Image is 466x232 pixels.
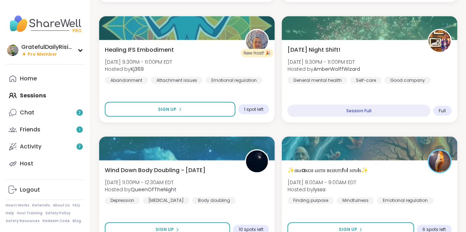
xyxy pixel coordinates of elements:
div: Emotional regulation [377,197,434,204]
div: Chat [20,109,34,117]
span: [DATE] 11:00PM - 12:30AM EDT [105,179,176,186]
div: Abandonment [105,77,148,84]
div: Activity [20,143,41,151]
div: Host [20,160,33,168]
div: Mindfulness [337,197,374,204]
a: Redeem Code [42,219,70,223]
img: Kj369 [246,30,268,52]
b: AmberWolffWizard [313,66,360,73]
span: 7 [79,144,81,150]
span: [DATE] Night Shift! [288,46,340,54]
img: QueenOfTheNight [246,151,268,172]
a: Safety Resources [6,219,40,223]
span: 2 [79,110,81,116]
span: [DATE] 9:30PM - 11:00PM EDT [288,58,360,66]
img: lyssa [429,151,451,172]
a: Chat2 [6,104,85,121]
b: Kj369 [131,66,144,73]
a: Host [6,155,85,172]
span: Pro Member [28,51,57,57]
span: ✨αωaкєи ωιтн вєαυтιfυℓ ѕσυℓѕ✨ [288,166,368,175]
div: Attachment issues [151,77,203,84]
span: Hosted by [288,186,356,193]
a: Blog [73,219,81,223]
div: Emotional regulation [206,77,262,84]
span: 1 spot left [244,107,263,112]
a: Friends1 [6,121,85,138]
img: GratefulDailyRisingStill [7,45,18,56]
span: Sign Up [158,106,177,113]
span: Hosted by [105,66,172,73]
div: GratefulDailyRisingStill [21,43,74,51]
span: Healing IFS Embodiment [105,46,174,54]
a: How It Works [6,203,29,208]
a: FAQ [73,203,80,208]
div: Friends [20,126,40,134]
div: Finding purpose [288,197,334,204]
div: New Host! 🎉 [241,49,273,57]
span: Full [439,108,446,114]
button: Sign Up [105,102,235,117]
div: General mental health [288,77,347,84]
a: Host Training [17,211,42,216]
a: About Us [53,203,70,208]
span: [DATE] 9:30PM - 11:00PM EDT [105,58,172,66]
img: AmberWolffWizard [429,30,451,52]
div: Good company [385,77,431,84]
div: Self-care [350,77,382,84]
div: Session Full [288,105,431,117]
a: Safety Policy [45,211,70,216]
b: lyssa [313,186,325,193]
div: Logout [20,186,40,194]
span: Wind Down Body Doubling - [DATE] [105,166,205,175]
a: Help [6,211,14,216]
div: Home [20,75,37,83]
a: Home [6,70,85,87]
img: ShareWell Nav Logo [6,11,85,36]
span: Hosted by [105,186,176,193]
a: Activity7 [6,138,85,155]
div: [MEDICAL_DATA] [143,197,189,204]
div: Body doubling [192,197,236,204]
span: Hosted by [288,66,360,73]
a: Referrals [32,203,50,208]
div: Depression [105,197,140,204]
span: 1 [79,127,80,133]
a: Logout [6,181,85,198]
span: [DATE] 8:00AM - 9:00AM EDT [288,179,356,186]
b: QueenOfTheNight [131,186,176,193]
